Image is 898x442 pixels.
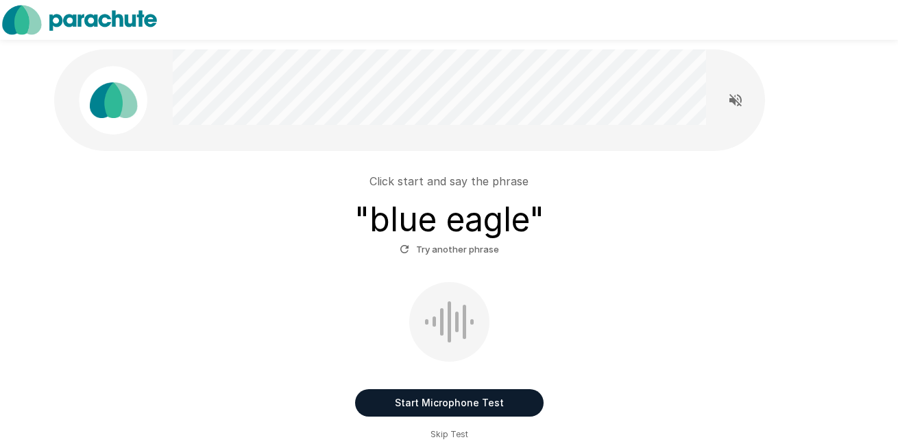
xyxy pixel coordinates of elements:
h3: " blue eagle " [354,200,544,239]
button: Read questions aloud [722,86,749,114]
p: Click start and say the phrase [369,173,529,189]
button: Try another phrase [396,239,502,260]
span: Skip Test [430,428,468,441]
img: parachute_avatar.png [79,66,147,135]
button: Start Microphone Test [355,389,544,417]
